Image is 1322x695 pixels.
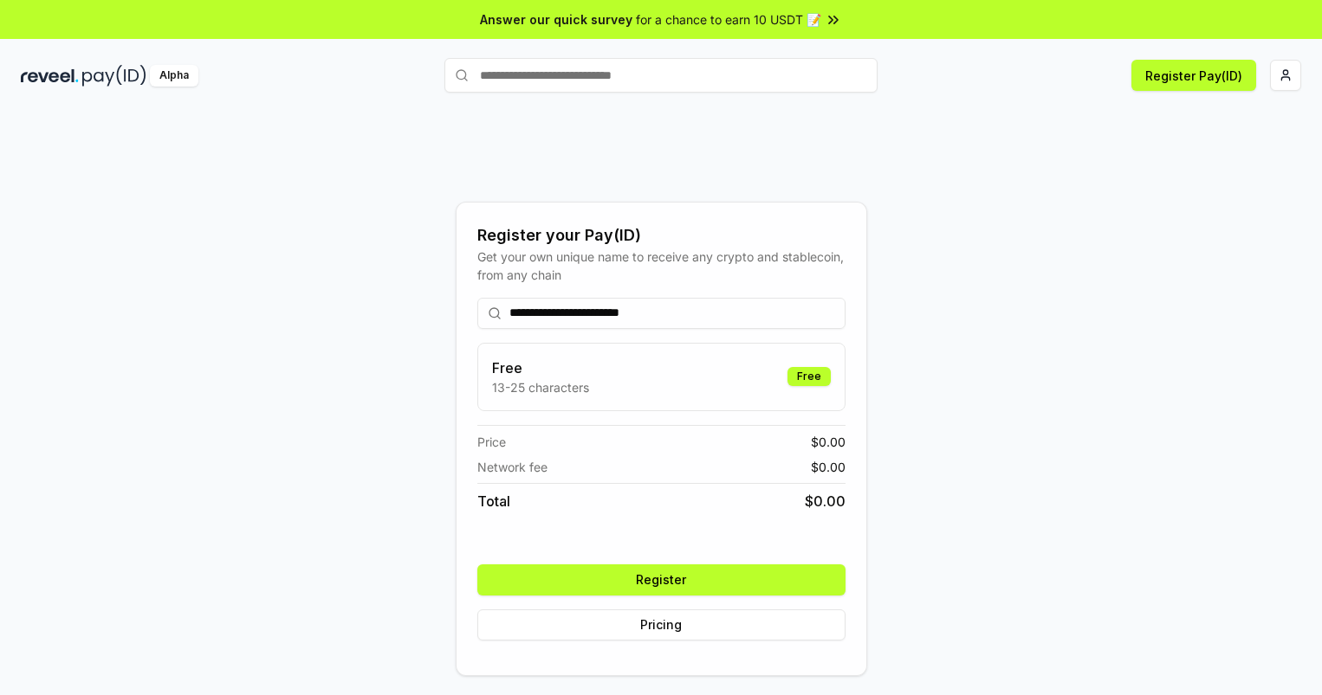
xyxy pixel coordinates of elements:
[477,564,846,595] button: Register
[811,433,846,451] span: $ 0.00
[477,491,510,512] span: Total
[480,10,632,29] span: Answer our quick survey
[477,609,846,640] button: Pricing
[805,491,846,512] span: $ 0.00
[477,433,506,451] span: Price
[21,65,79,87] img: reveel_dark
[477,248,846,284] div: Get your own unique name to receive any crypto and stablecoin, from any chain
[492,378,589,396] p: 13-25 characters
[1131,60,1256,91] button: Register Pay(ID)
[150,65,198,87] div: Alpha
[477,223,846,248] div: Register your Pay(ID)
[811,458,846,476] span: $ 0.00
[477,458,548,476] span: Network fee
[636,10,821,29] span: for a chance to earn 10 USDT 📝
[787,367,831,386] div: Free
[82,65,146,87] img: pay_id
[492,357,589,378] h3: Free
